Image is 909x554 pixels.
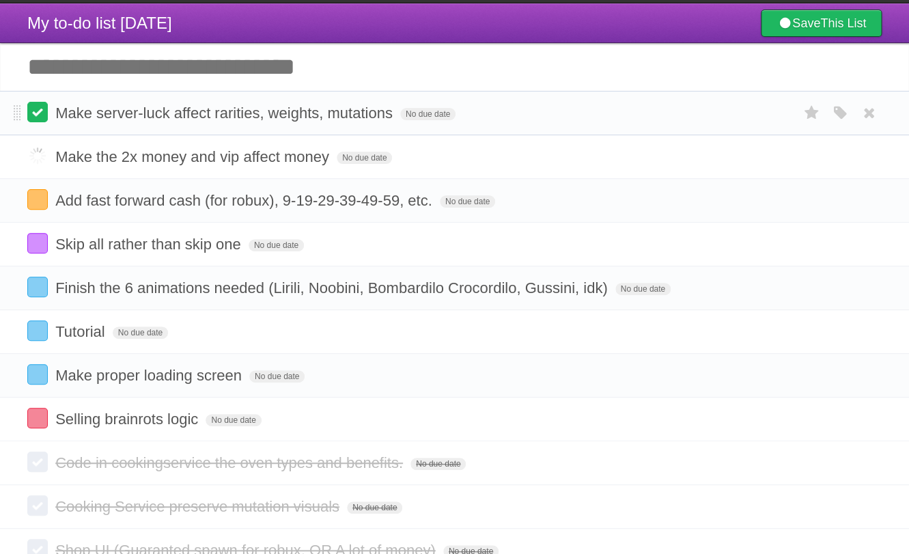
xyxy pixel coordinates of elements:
span: No due date [249,370,305,383]
span: Tutorial [55,323,109,340]
span: Add fast forward cash (for robux), 9-19-29-39-49-59, etc. [55,192,435,209]
label: Done [27,277,48,297]
span: No due date [206,414,261,426]
span: Finish the 6 animations needed (Lirili, Noobini, Bombardilo Crocordilo, Gussini, idk) [55,279,611,296]
span: No due date [113,327,168,339]
span: Skip all rather than skip one [55,236,244,253]
label: Star task [798,102,824,124]
span: No due date [410,458,466,470]
span: No due date [337,152,392,164]
span: No due date [615,283,671,295]
span: No due date [347,501,402,514]
label: Done [27,320,48,341]
label: Done [27,408,48,428]
span: Code in cookingservice the oven types and benefits. [55,454,406,471]
span: No due date [440,195,495,208]
span: Make server-luck affect rarities, weights, mutations [55,105,396,122]
label: Done [27,146,48,166]
span: No due date [249,239,304,251]
label: Done [27,495,48,516]
span: Make proper loading screen [55,367,245,384]
b: This List [820,16,866,30]
span: Make the 2x money and vip affect money [55,148,333,165]
span: My to-do list [DATE] [27,14,172,32]
a: SaveThis List [761,10,882,37]
label: Done [27,452,48,472]
label: Done [27,233,48,253]
label: Done [27,189,48,210]
label: Done [27,364,48,385]
span: Cooking Service preserve mutation visuals [55,498,343,515]
span: No due date [400,108,456,120]
span: Selling brainrots logic [55,411,201,428]
label: Done [27,102,48,122]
